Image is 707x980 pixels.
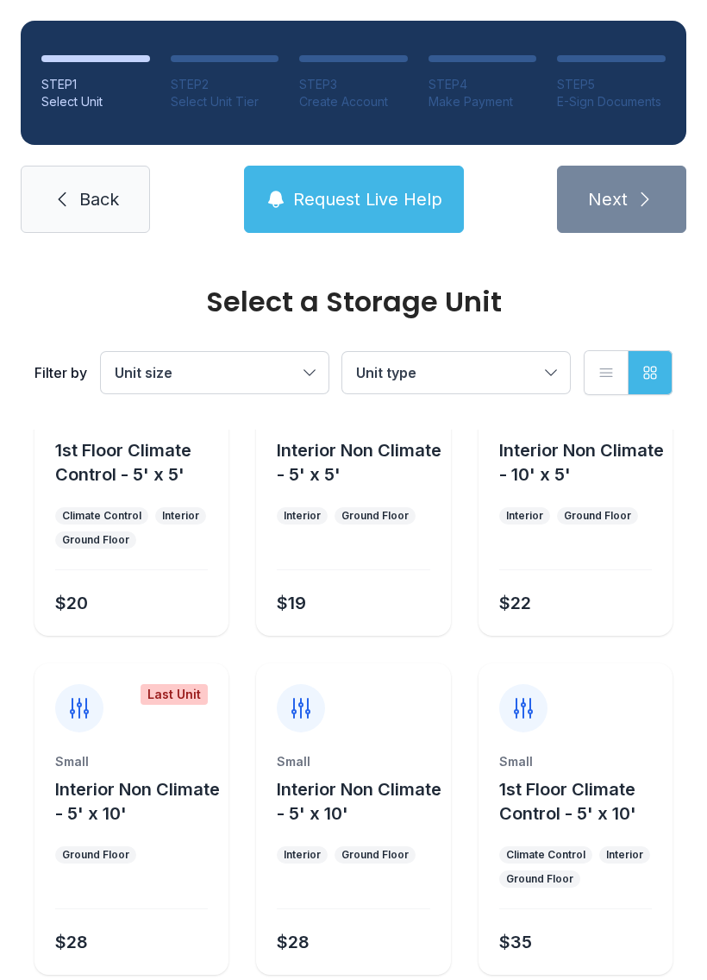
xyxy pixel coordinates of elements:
[299,76,408,93] div: STEP 3
[171,76,279,93] div: STEP 2
[356,364,416,381] span: Unit type
[55,777,222,826] button: Interior Non Climate - 5' x 10'
[499,930,532,954] div: $35
[588,187,628,211] span: Next
[564,509,631,523] div: Ground Floor
[499,753,652,770] div: Small
[171,93,279,110] div: Select Unit Tier
[284,848,321,862] div: Interior
[55,438,222,487] button: 1st Floor Climate Control - 5' x 5'
[506,848,585,862] div: Climate Control
[55,753,208,770] div: Small
[499,779,636,824] span: 1st Floor Climate Control - 5' x 10'
[34,362,87,383] div: Filter by
[284,509,321,523] div: Interior
[293,187,442,211] span: Request Live Help
[115,364,172,381] span: Unit size
[277,779,441,824] span: Interior Non Climate - 5' x 10'
[55,779,220,824] span: Interior Non Climate - 5' x 10'
[62,509,141,523] div: Climate Control
[101,352,328,393] button: Unit size
[506,872,573,886] div: Ground Floor
[506,509,543,523] div: Interior
[55,591,88,615] div: $20
[55,930,88,954] div: $28
[429,76,537,93] div: STEP 4
[341,848,409,862] div: Ground Floor
[277,753,429,770] div: Small
[277,591,306,615] div: $19
[499,591,531,615] div: $22
[557,93,666,110] div: E-Sign Documents
[277,438,443,487] button: Interior Non Climate - 5' x 5'
[141,684,208,705] div: Last Unit
[499,440,664,485] span: Interior Non Climate - 10' x 5'
[62,533,129,547] div: Ground Floor
[499,777,666,826] button: 1st Floor Climate Control - 5' x 10'
[55,440,191,485] span: 1st Floor Climate Control - 5' x 5'
[606,848,643,862] div: Interior
[41,93,150,110] div: Select Unit
[277,930,310,954] div: $28
[499,438,666,487] button: Interior Non Climate - 10' x 5'
[34,288,673,316] div: Select a Storage Unit
[41,76,150,93] div: STEP 1
[299,93,408,110] div: Create Account
[429,93,537,110] div: Make Payment
[79,187,119,211] span: Back
[342,352,570,393] button: Unit type
[62,848,129,862] div: Ground Floor
[277,440,441,485] span: Interior Non Climate - 5' x 5'
[557,76,666,93] div: STEP 5
[162,509,199,523] div: Interior
[341,509,409,523] div: Ground Floor
[277,777,443,826] button: Interior Non Climate - 5' x 10'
